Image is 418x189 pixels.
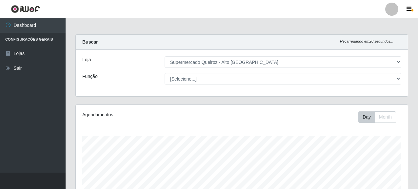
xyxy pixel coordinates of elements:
[358,111,401,123] div: Toolbar with button groups
[82,56,91,63] label: Loja
[340,39,393,43] i: Recarregando em 28 segundos...
[82,73,98,80] label: Função
[82,39,98,45] strong: Buscar
[358,111,375,123] button: Day
[82,111,209,118] div: Agendamentos
[358,111,396,123] div: First group
[11,5,40,13] img: CoreUI Logo
[375,111,396,123] button: Month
